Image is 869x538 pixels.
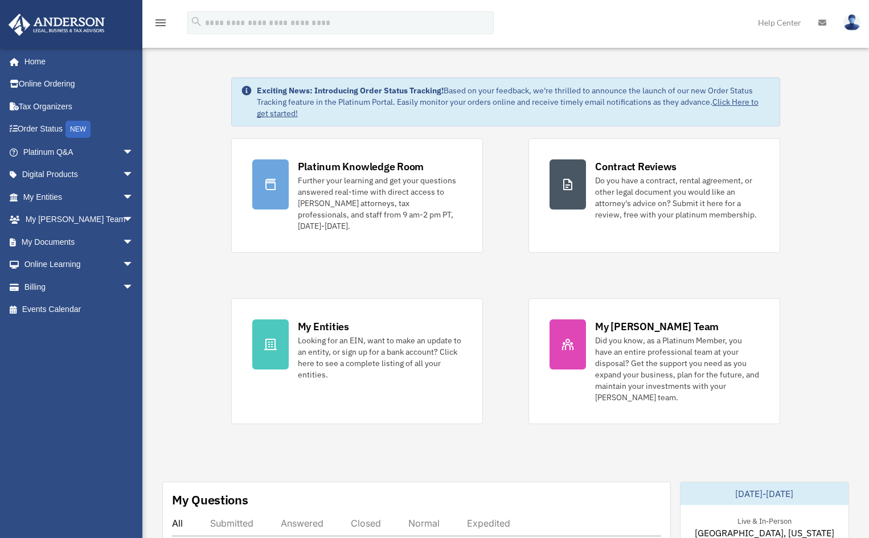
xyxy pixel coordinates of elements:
span: arrow_drop_down [122,253,145,277]
a: Order StatusNEW [8,118,151,141]
a: My [PERSON_NAME] Team Did you know, as a Platinum Member, you have an entire professional team at... [528,298,780,424]
div: Live & In-Person [728,514,801,526]
a: Platinum Q&Aarrow_drop_down [8,141,151,163]
div: Answered [281,518,323,529]
div: Based on your feedback, we're thrilled to announce the launch of our new Order Status Tracking fe... [257,85,771,119]
div: My [PERSON_NAME] Team [595,319,719,334]
div: Contract Reviews [595,159,677,174]
a: Platinum Knowledge Room Further your learning and get your questions answered real-time with dire... [231,138,483,253]
a: Online Learningarrow_drop_down [8,253,151,276]
div: Do you have a contract, rental agreement, or other legal document you would like an attorney's ad... [595,175,759,220]
span: arrow_drop_down [122,208,145,232]
div: Closed [351,518,381,529]
a: Contract Reviews Do you have a contract, rental agreement, or other legal document you would like... [528,138,780,253]
div: Submitted [210,518,253,529]
a: Online Ordering [8,73,151,96]
a: Tax Organizers [8,95,151,118]
div: Did you know, as a Platinum Member, you have an entire professional team at your disposal? Get th... [595,335,759,403]
div: [DATE]-[DATE] [681,482,849,505]
img: Anderson Advisors Platinum Portal [5,14,108,36]
a: Home [8,50,145,73]
a: My Entities Looking for an EIN, want to make an update to an entity, or sign up for a bank accoun... [231,298,483,424]
div: Further your learning and get your questions answered real-time with direct access to [PERSON_NAM... [298,175,462,232]
div: Looking for an EIN, want to make an update to an entity, or sign up for a bank account? Click her... [298,335,462,380]
i: search [190,15,203,28]
span: arrow_drop_down [122,186,145,209]
i: menu [154,16,167,30]
div: My Entities [298,319,349,334]
a: Billingarrow_drop_down [8,276,151,298]
span: arrow_drop_down [122,276,145,299]
span: arrow_drop_down [122,163,145,187]
div: All [172,518,183,529]
div: Expedited [467,518,510,529]
div: NEW [65,121,91,138]
a: Click Here to get started! [257,97,759,118]
a: My [PERSON_NAME] Teamarrow_drop_down [8,208,151,231]
div: My Questions [172,491,248,508]
a: Digital Productsarrow_drop_down [8,163,151,186]
a: My Entitiesarrow_drop_down [8,186,151,208]
div: Platinum Knowledge Room [298,159,424,174]
a: Events Calendar [8,298,151,321]
span: arrow_drop_down [122,231,145,254]
div: Normal [408,518,440,529]
a: My Documentsarrow_drop_down [8,231,151,253]
a: menu [154,20,167,30]
span: arrow_drop_down [122,141,145,164]
img: User Pic [843,14,860,31]
strong: Exciting News: Introducing Order Status Tracking! [257,85,444,96]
